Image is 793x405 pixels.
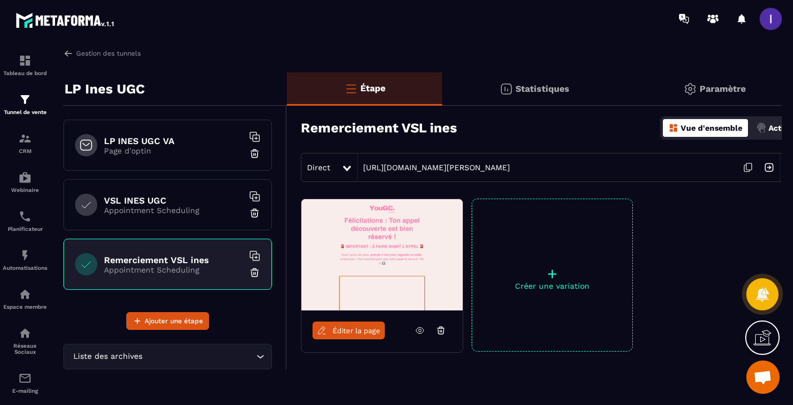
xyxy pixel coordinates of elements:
[499,82,513,96] img: stats.20deebd0.svg
[104,255,243,265] h6: Remerciement VSL ines
[3,46,47,85] a: formationformationTableau de bord
[301,199,463,310] img: image
[18,132,32,145] img: formation
[759,157,780,178] img: arrow-next.bcc2205e.svg
[63,48,73,58] img: arrow
[3,318,47,363] a: social-networksocial-networkRéseaux Sociaux
[3,343,47,355] p: Réseaux Sociaux
[3,109,47,115] p: Tunnel de vente
[18,372,32,385] img: email
[249,208,260,219] img: trash
[63,344,272,369] div: Search for option
[249,148,260,159] img: trash
[3,70,47,76] p: Tableau de bord
[668,123,678,133] img: dashboard-orange.40269519.svg
[3,265,47,271] p: Automatisations
[18,93,32,106] img: formation
[3,226,47,232] p: Planificateur
[683,82,697,96] img: setting-gr.5f69749f.svg
[18,210,32,223] img: scheduler
[358,163,510,172] a: [URL][DOMAIN_NAME][PERSON_NAME]
[104,265,243,274] p: Appointment Scheduling
[18,288,32,301] img: automations
[18,171,32,184] img: automations
[63,48,141,58] a: Gestion des tunnels
[18,327,32,340] img: social-network
[18,54,32,67] img: formation
[126,312,209,330] button: Ajouter une étape
[104,206,243,215] p: Appointment Scheduling
[3,201,47,240] a: schedulerschedulerPlanificateur
[344,82,358,95] img: bars-o.4a397970.svg
[700,83,746,94] p: Paramètre
[3,124,47,162] a: formationformationCRM
[333,327,380,335] span: Éditer la page
[472,266,632,281] p: +
[3,187,47,193] p: Webinaire
[71,350,145,363] span: Liste des archives
[145,350,254,363] input: Search for option
[756,123,766,133] img: actions.d6e523a2.png
[104,146,243,155] p: Page d'optin
[3,279,47,318] a: automationsautomationsEspace membre
[249,267,260,278] img: trash
[16,10,116,30] img: logo
[18,249,32,262] img: automations
[145,315,203,327] span: Ajouter une étape
[104,136,243,146] h6: LP INES UGC VA
[313,322,385,339] a: Éditer la page
[65,78,145,100] p: LP Ines UGC
[516,83,569,94] p: Statistiques
[3,240,47,279] a: automationsautomationsAutomatisations
[3,148,47,154] p: CRM
[3,162,47,201] a: automationsautomationsWebinaire
[104,195,243,206] h6: VSL INES UGC
[301,120,457,136] h3: Remerciement VSL ines
[307,163,330,172] span: Direct
[3,85,47,124] a: formationformationTunnel de vente
[746,360,780,394] a: Ouvrir le chat
[360,83,385,93] p: Étape
[3,388,47,394] p: E-mailing
[3,363,47,402] a: emailemailE-mailing
[681,124,742,132] p: Vue d'ensemble
[472,281,632,290] p: Créer une variation
[3,304,47,310] p: Espace membre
